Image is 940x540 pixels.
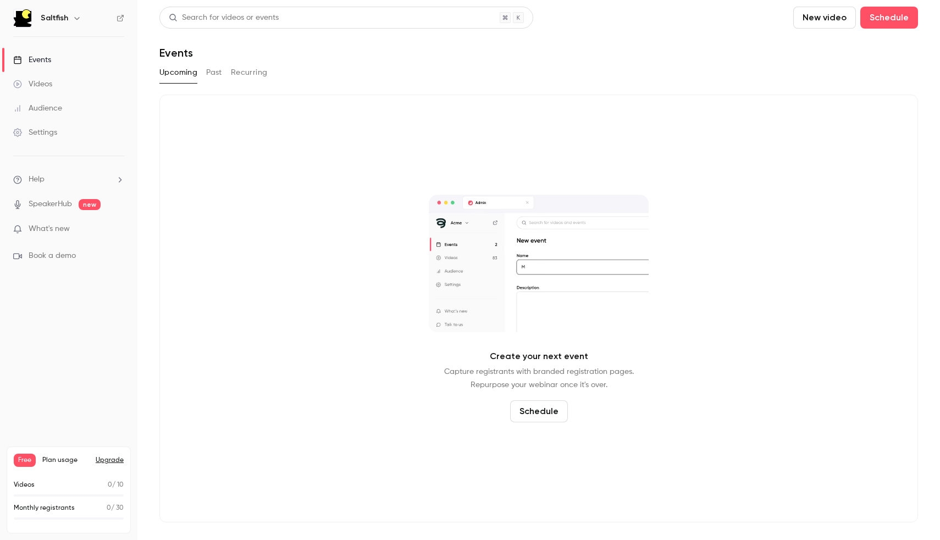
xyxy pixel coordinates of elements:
[96,456,124,465] button: Upgrade
[444,365,634,392] p: Capture registrants with branded registration pages. Repurpose your webinar once it's over.
[13,127,57,138] div: Settings
[490,350,588,363] p: Create your next event
[108,480,124,490] p: / 10
[29,199,72,210] a: SpeakerHub
[159,64,197,81] button: Upcoming
[14,9,31,27] img: Saltfish
[169,12,279,24] div: Search for videos or events
[13,79,52,90] div: Videos
[29,174,45,185] span: Help
[14,503,75,513] p: Monthly registrants
[29,223,70,235] span: What's new
[510,400,568,422] button: Schedule
[13,174,124,185] li: help-dropdown-opener
[14,480,35,490] p: Videos
[13,54,51,65] div: Events
[14,454,36,467] span: Free
[79,199,101,210] span: new
[793,7,856,29] button: New video
[42,456,89,465] span: Plan usage
[231,64,268,81] button: Recurring
[41,13,68,24] h6: Saltfish
[107,503,124,513] p: / 30
[111,224,124,234] iframe: Noticeable Trigger
[107,505,111,511] span: 0
[206,64,222,81] button: Past
[860,7,918,29] button: Schedule
[108,482,112,488] span: 0
[159,46,193,59] h1: Events
[13,103,62,114] div: Audience
[29,250,76,262] span: Book a demo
